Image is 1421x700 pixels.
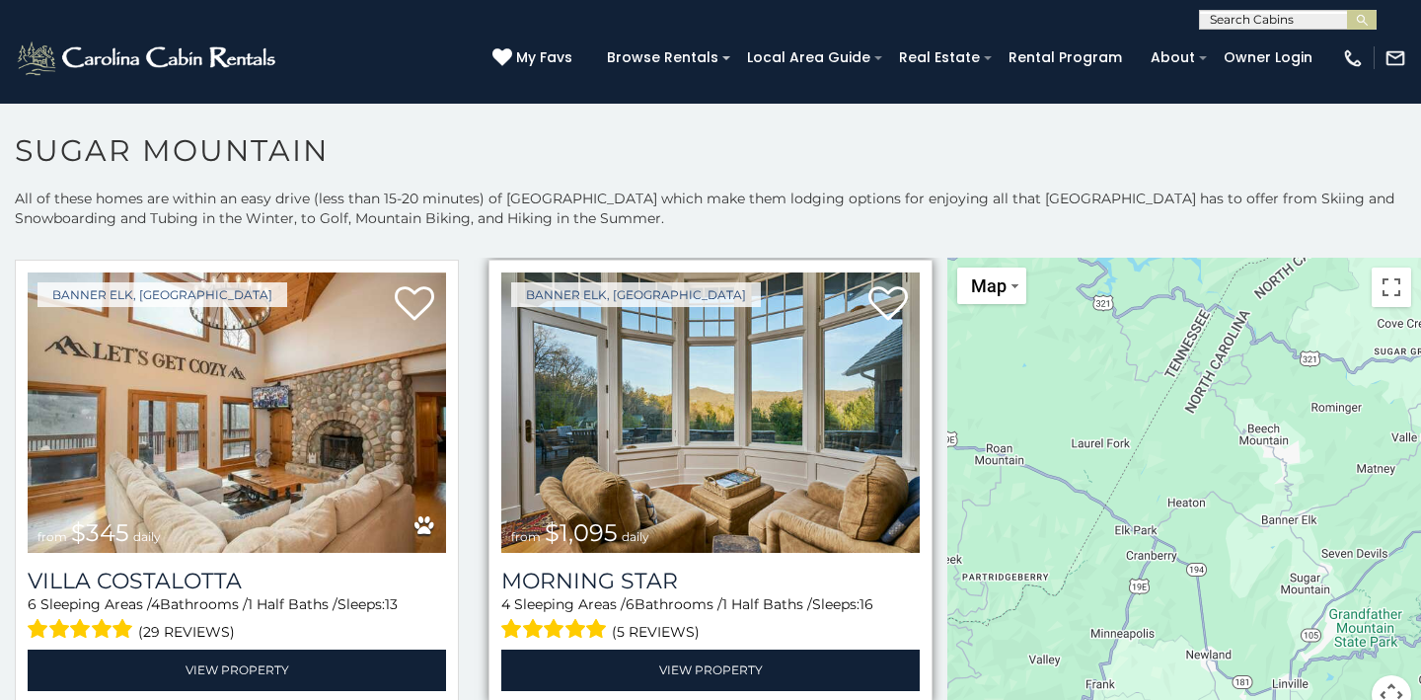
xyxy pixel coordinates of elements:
[151,595,160,613] span: 4
[612,619,700,645] span: (5 reviews)
[28,595,37,613] span: 6
[248,595,337,613] span: 1 Half Baths /
[501,595,510,613] span: 4
[622,529,649,544] span: daily
[516,47,572,68] span: My Favs
[971,275,1007,296] span: Map
[1342,47,1364,69] img: phone-regular-white.png
[722,595,812,613] span: 1 Half Baths /
[138,619,235,645] span: (29 reviews)
[28,272,446,553] a: Villa Costalotta from $345 daily
[737,42,880,73] a: Local Area Guide
[1372,268,1411,307] button: Toggle fullscreen view
[15,39,281,78] img: White-1-2.png
[889,42,990,73] a: Real Estate
[492,47,577,69] a: My Favs
[597,42,728,73] a: Browse Rentals
[28,650,446,690] a: View Property
[501,272,920,553] a: Morning Star from $1,095 daily
[868,284,908,326] a: Add to favorites
[957,268,1026,304] button: Change map style
[501,272,920,553] img: Morning Star
[511,282,761,307] a: Banner Elk, [GEOGRAPHIC_DATA]
[501,568,920,594] a: Morning Star
[395,284,434,326] a: Add to favorites
[1214,42,1322,73] a: Owner Login
[37,282,287,307] a: Banner Elk, [GEOGRAPHIC_DATA]
[626,595,635,613] span: 6
[511,529,541,544] span: from
[501,650,920,690] a: View Property
[1384,47,1406,69] img: mail-regular-white.png
[860,595,873,613] span: 16
[28,568,446,594] a: Villa Costalotta
[545,518,618,547] span: $1,095
[37,529,67,544] span: from
[501,594,920,645] div: Sleeping Areas / Bathrooms / Sleeps:
[28,594,446,645] div: Sleeping Areas / Bathrooms / Sleeps:
[71,518,129,547] span: $345
[1141,42,1205,73] a: About
[28,272,446,553] img: Villa Costalotta
[385,595,398,613] span: 13
[133,529,161,544] span: daily
[999,42,1132,73] a: Rental Program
